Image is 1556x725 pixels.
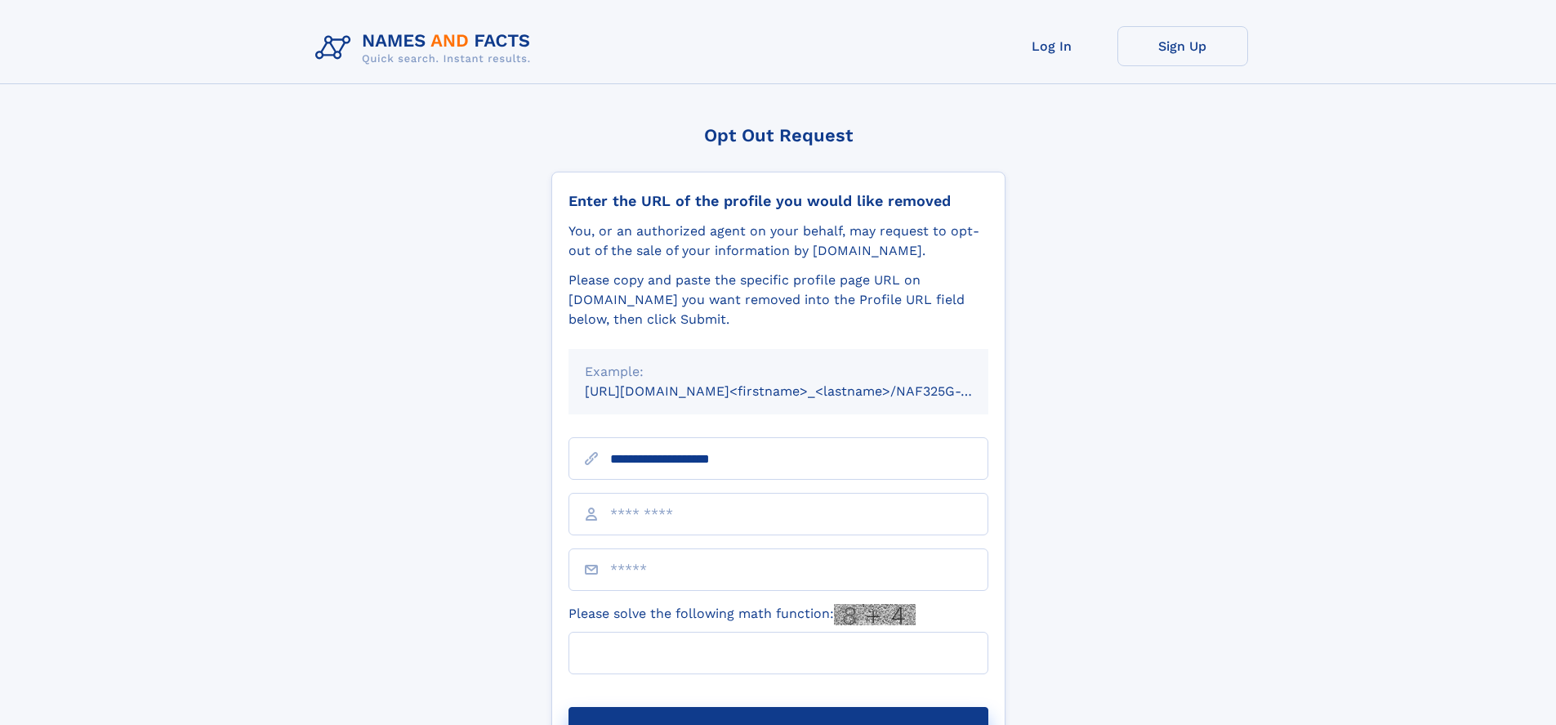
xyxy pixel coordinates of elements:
div: Please copy and paste the specific profile page URL on [DOMAIN_NAME] you want removed into the Pr... [568,271,988,329]
a: Sign Up [1117,26,1248,66]
small: [URL][DOMAIN_NAME]<firstname>_<lastname>/NAF325G-xxxxxxxx [585,383,1019,399]
a: Log In [987,26,1117,66]
label: Please solve the following math function: [568,604,916,625]
div: Enter the URL of the profile you would like removed [568,192,988,210]
div: Example: [585,362,972,382]
div: Opt Out Request [551,125,1005,145]
div: You, or an authorized agent on your behalf, may request to opt-out of the sale of your informatio... [568,222,988,261]
img: Logo Names and Facts [309,26,544,70]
